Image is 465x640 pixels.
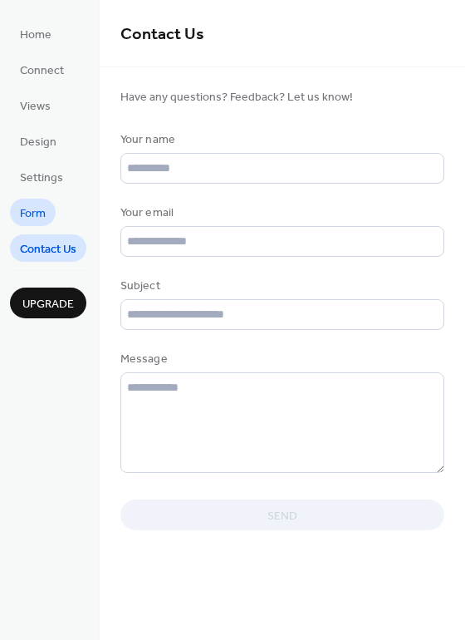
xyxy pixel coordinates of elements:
[10,91,61,119] a: Views
[120,278,441,295] div: Subject
[20,134,56,151] span: Design
[10,288,86,318] button: Upgrade
[22,296,74,313] span: Upgrade
[10,199,56,226] a: Form
[10,127,66,155] a: Design
[10,163,73,190] a: Settings
[20,170,63,187] span: Settings
[10,234,86,262] a: Contact Us
[120,204,441,222] div: Your email
[10,56,74,83] a: Connect
[20,241,76,258] span: Contact Us
[120,18,204,51] span: Contact Us
[120,89,444,106] span: Have any questions? Feedback? Let us know!
[10,20,61,47] a: Home
[20,205,46,223] span: Form
[20,98,51,116] span: Views
[20,62,64,80] span: Connect
[120,131,441,149] div: Your name
[120,351,441,368] div: Message
[20,27,51,44] span: Home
